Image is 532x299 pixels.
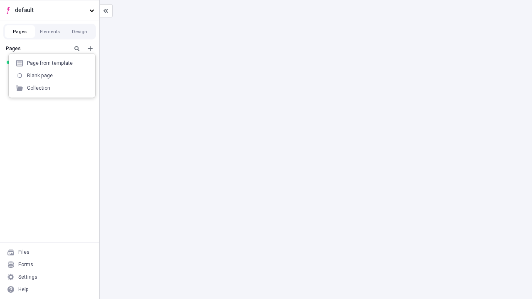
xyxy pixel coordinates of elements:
div: Files [18,249,30,255]
button: Design [65,25,95,38]
span: default [15,6,86,15]
div: Page from template [27,60,73,66]
button: Pages [5,25,35,38]
div: Pages [6,45,69,52]
div: Settings [18,274,37,280]
div: Collection [27,85,50,91]
button: Add new [85,44,95,54]
div: Blank page [27,72,53,79]
div: Forms [18,261,33,268]
button: Elements [35,25,65,38]
div: Help [18,286,29,293]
